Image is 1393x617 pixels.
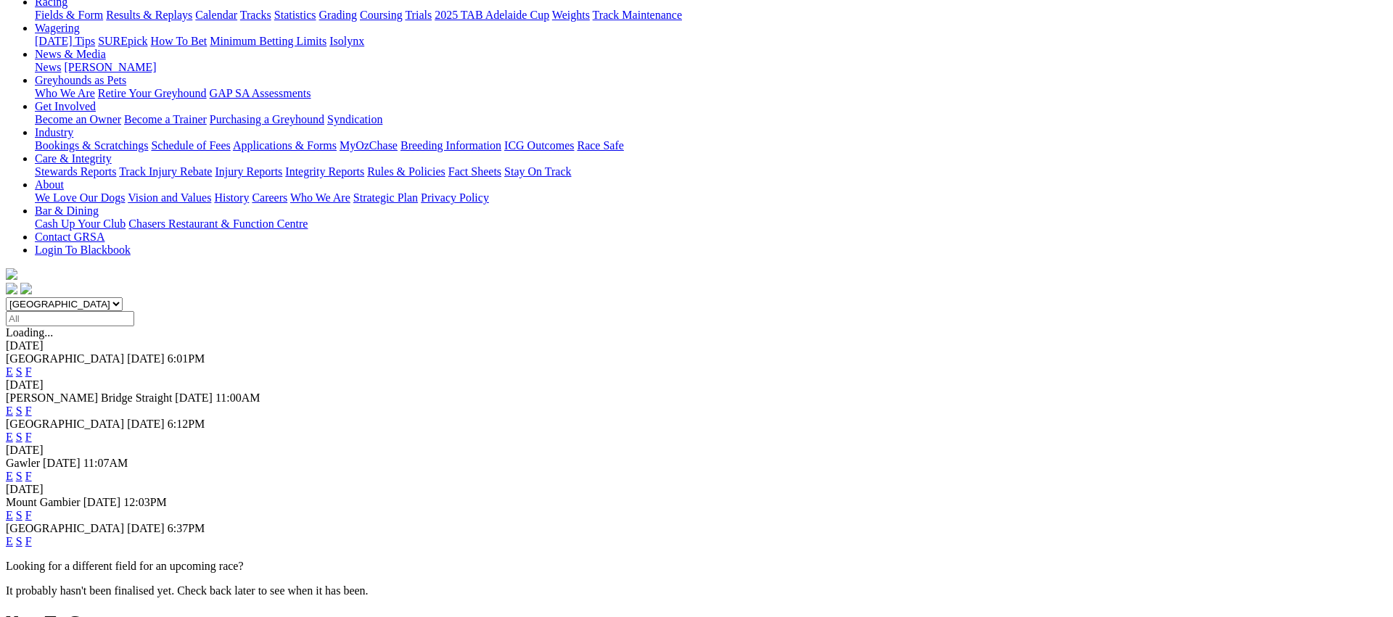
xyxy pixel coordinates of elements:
[448,165,501,178] a: Fact Sheets
[16,470,22,482] a: S
[35,231,104,243] a: Contact GRSA
[35,100,96,112] a: Get Involved
[35,126,73,138] a: Industry
[35,22,80,34] a: Wagering
[35,218,126,230] a: Cash Up Your Club
[35,48,106,60] a: News & Media
[6,483,1387,496] div: [DATE]
[215,165,282,178] a: Injury Reports
[319,9,357,21] a: Grading
[6,418,124,430] span: [GEOGRAPHIC_DATA]
[274,9,316,21] a: Statistics
[35,35,95,47] a: [DATE] Tips
[215,392,260,404] span: 11:00AM
[127,418,165,430] span: [DATE]
[360,9,403,21] a: Coursing
[35,152,112,165] a: Care & Integrity
[25,509,32,521] a: F
[35,113,1387,126] div: Get Involved
[195,9,237,21] a: Calendar
[552,9,590,21] a: Weights
[83,496,121,508] span: [DATE]
[6,268,17,280] img: logo-grsa-white.png
[35,139,1387,152] div: Industry
[168,352,205,365] span: 6:01PM
[35,244,131,256] a: Login To Blackbook
[400,139,501,152] a: Breeding Information
[6,444,1387,457] div: [DATE]
[127,352,165,365] span: [DATE]
[175,392,213,404] span: [DATE]
[405,9,432,21] a: Trials
[35,9,1387,22] div: Racing
[327,113,382,125] a: Syndication
[340,139,398,152] a: MyOzChase
[151,35,207,47] a: How To Bet
[435,9,549,21] a: 2025 TAB Adelaide Cup
[35,204,99,217] a: Bar & Dining
[35,87,1387,100] div: Greyhounds as Pets
[168,418,205,430] span: 6:12PM
[20,283,32,294] img: twitter.svg
[6,431,13,443] a: E
[128,191,211,204] a: Vision and Values
[83,457,128,469] span: 11:07AM
[16,405,22,417] a: S
[35,191,1387,204] div: About
[6,392,172,404] span: [PERSON_NAME] Bridge Straight
[6,311,134,326] input: Select date
[25,470,32,482] a: F
[168,522,205,534] span: 6:37PM
[106,9,192,21] a: Results & Replays
[35,165,116,178] a: Stewards Reports
[35,165,1387,178] div: Care & Integrity
[35,87,95,99] a: Who We Are
[6,470,13,482] a: E
[16,431,22,443] a: S
[35,218,1387,231] div: Bar & Dining
[35,113,121,125] a: Become an Owner
[6,339,1387,352] div: [DATE]
[35,9,103,21] a: Fields & Form
[214,191,249,204] a: History
[6,457,40,469] span: Gawler
[35,61,1387,74] div: News & Media
[6,405,13,417] a: E
[6,509,13,521] a: E
[25,535,32,547] a: F
[577,139,623,152] a: Race Safe
[329,35,364,47] a: Isolynx
[123,496,167,508] span: 12:03PM
[35,35,1387,48] div: Wagering
[6,560,1387,573] p: Looking for a different field for an upcoming race?
[119,165,212,178] a: Track Injury Rebate
[16,535,22,547] a: S
[6,283,17,294] img: facebook.svg
[285,165,364,178] a: Integrity Reports
[35,74,126,86] a: Greyhounds as Pets
[210,87,311,99] a: GAP SA Assessments
[210,35,326,47] a: Minimum Betting Limits
[210,113,324,125] a: Purchasing a Greyhound
[151,139,230,152] a: Schedule of Fees
[35,139,148,152] a: Bookings & Scratchings
[35,61,61,73] a: News
[290,191,350,204] a: Who We Are
[64,61,156,73] a: [PERSON_NAME]
[128,218,308,230] a: Chasers Restaurant & Function Centre
[6,378,1387,392] div: [DATE]
[16,509,22,521] a: S
[353,191,418,204] a: Strategic Plan
[6,584,369,597] partial: It probably hasn't been finalised yet. Check back later to see when it has been.
[43,457,81,469] span: [DATE]
[127,522,165,534] span: [DATE]
[504,165,571,178] a: Stay On Track
[35,191,125,204] a: We Love Our Dogs
[593,9,682,21] a: Track Maintenance
[98,35,147,47] a: SUREpick
[25,431,32,443] a: F
[25,405,32,417] a: F
[35,178,64,191] a: About
[6,352,124,365] span: [GEOGRAPHIC_DATA]
[233,139,337,152] a: Applications & Forms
